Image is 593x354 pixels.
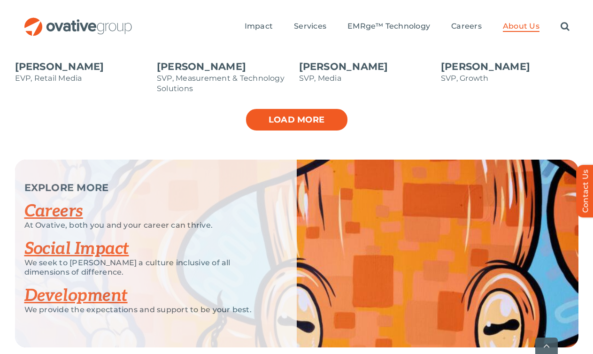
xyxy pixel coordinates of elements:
[24,305,273,315] p: We provide the expectations and support to be your best.
[24,239,129,259] a: Social Impact
[347,22,430,31] span: EMRge™ Technology
[245,12,570,42] nav: Menu
[245,22,273,32] a: Impact
[245,108,348,131] a: Load more
[24,221,273,230] p: At Ovative, both you and your career can thrive.
[23,16,133,25] a: OG_Full_horizontal_RGB
[561,22,570,32] a: Search
[294,22,326,31] span: Services
[24,258,273,277] p: We seek to [PERSON_NAME] a culture inclusive of all dimensions of difference.
[294,22,326,32] a: Services
[347,22,430,32] a: EMRge™ Technology
[451,22,482,32] a: Careers
[503,22,539,31] span: About Us
[24,201,83,222] a: Careers
[24,285,128,306] a: Development
[245,22,273,31] span: Impact
[451,22,482,31] span: Careers
[503,22,539,32] a: About Us
[24,183,273,192] p: EXPLORE MORE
